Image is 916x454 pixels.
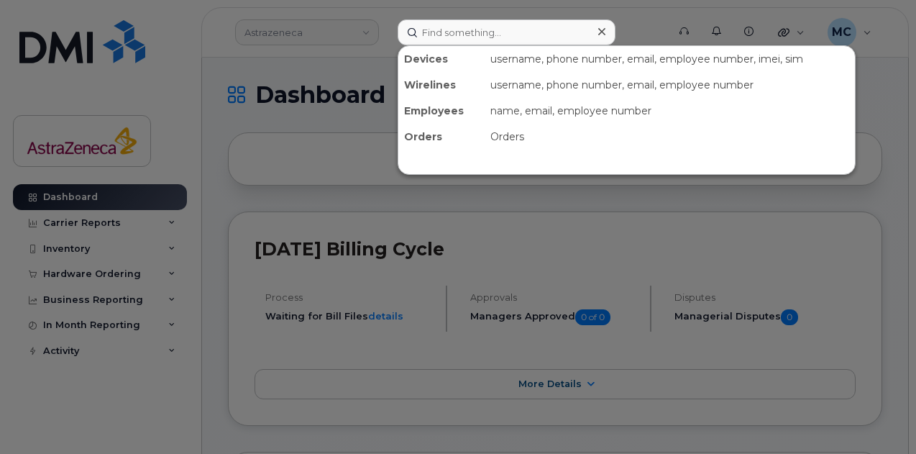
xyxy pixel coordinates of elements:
[485,72,855,98] div: username, phone number, email, employee number
[485,124,855,150] div: Orders
[398,124,485,150] div: Orders
[398,98,485,124] div: Employees
[485,46,855,72] div: username, phone number, email, employee number, imei, sim
[398,72,485,98] div: Wirelines
[398,46,485,72] div: Devices
[485,98,855,124] div: name, email, employee number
